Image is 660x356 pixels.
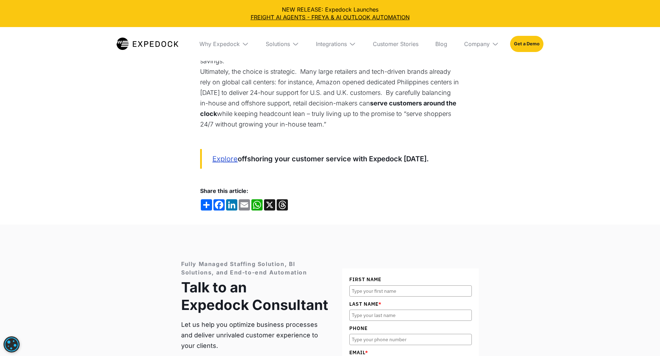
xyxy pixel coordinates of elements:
[225,199,238,211] a: LinkedIn
[540,280,660,356] iframe: Chat Widget
[349,285,472,297] input: Type your first name
[260,27,305,61] div: Solutions
[212,154,238,163] a: Explore
[349,300,472,308] label: Last Name
[276,199,289,211] a: Threads
[349,334,472,345] input: Type your phone number
[367,27,424,61] a: Customer Stories
[200,186,460,199] div: Share this article:
[200,66,460,130] p: Ultimately, the choice is strategic. Many large retailers and tech-driven brands already rely on ...
[464,40,490,47] div: Company
[181,319,328,351] p: Let us help you optimize business processes and deliver unrivaled customer experience to your cli...
[6,6,654,21] div: NEW RELEASE: Expedock Launches
[200,130,460,140] p: ‍
[181,260,328,277] div: Fully Managed Staffing Solution, BI Solutions, and End-to-end Automation
[251,199,263,211] a: WhatsApp
[263,199,276,211] a: X
[200,149,460,169] blockquote: offshoring your customer service with Expedock [DATE].
[213,199,225,211] a: Facebook
[238,199,251,211] a: Email
[510,36,543,52] a: Get a Demo
[349,310,472,321] input: Type your last name
[310,27,362,61] div: Integrations
[6,13,654,21] a: FREIGHT AI AGENTS - FREYA & AI OUTLOOK AUTOMATION
[200,199,213,211] a: Share
[199,40,240,47] div: Why Expedock
[349,324,472,332] label: Phone
[266,40,290,47] div: Solutions
[349,276,472,283] label: First Name
[316,40,347,47] div: Integrations
[194,27,255,61] div: Why Expedock
[181,279,328,314] h2: Talk to an Expedock Consultant
[430,27,453,61] a: Blog
[458,27,504,61] div: Company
